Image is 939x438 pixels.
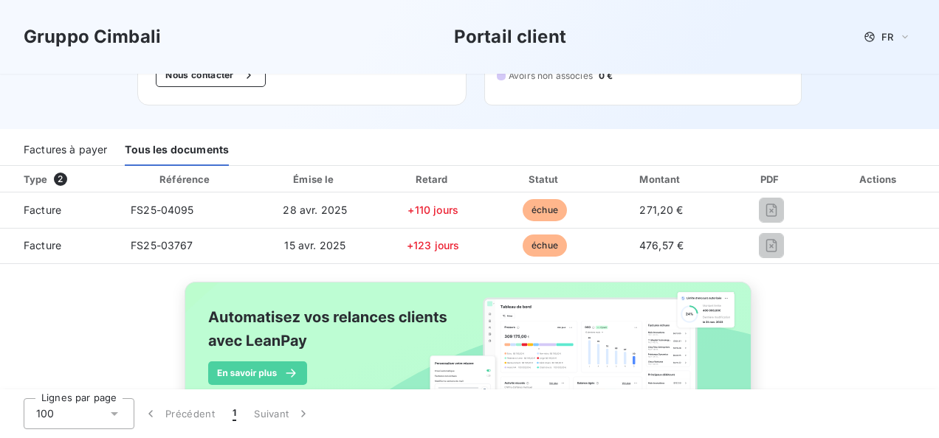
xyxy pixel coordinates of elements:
div: Type [15,172,116,187]
span: Avoirs non associés [509,69,593,83]
div: Actions [822,172,936,187]
span: FS25-04095 [131,204,194,216]
div: Retard [379,172,486,187]
span: FR [881,31,893,43]
span: Facture [12,203,107,218]
span: 271,20 € [639,204,683,216]
button: Nous contacter [156,63,265,87]
div: Référence [159,173,210,185]
div: Émise le [257,172,374,187]
button: 1 [224,398,245,429]
span: 28 avr. 2025 [283,204,347,216]
span: Facture [12,238,107,253]
span: 100 [36,406,54,421]
span: +123 jours [407,239,460,251]
div: Factures à payer [24,135,107,166]
div: Tous les documents [125,135,229,166]
span: échue [523,234,567,257]
span: 15 avr. 2025 [284,239,345,251]
span: FS25-03767 [131,239,193,251]
span: +110 jours [407,204,458,216]
button: Suivant [245,398,320,429]
span: 476,57 € [639,239,684,251]
h3: Gruppo Cimbali [24,24,161,50]
span: échue [523,199,567,221]
div: Montant [603,172,720,187]
span: 0 € [599,69,613,83]
button: Précédent [134,398,224,429]
div: PDF [726,172,816,187]
span: 2 [54,173,67,186]
div: Statut [492,172,597,187]
h3: Portail client [454,24,566,50]
span: 1 [233,406,236,421]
